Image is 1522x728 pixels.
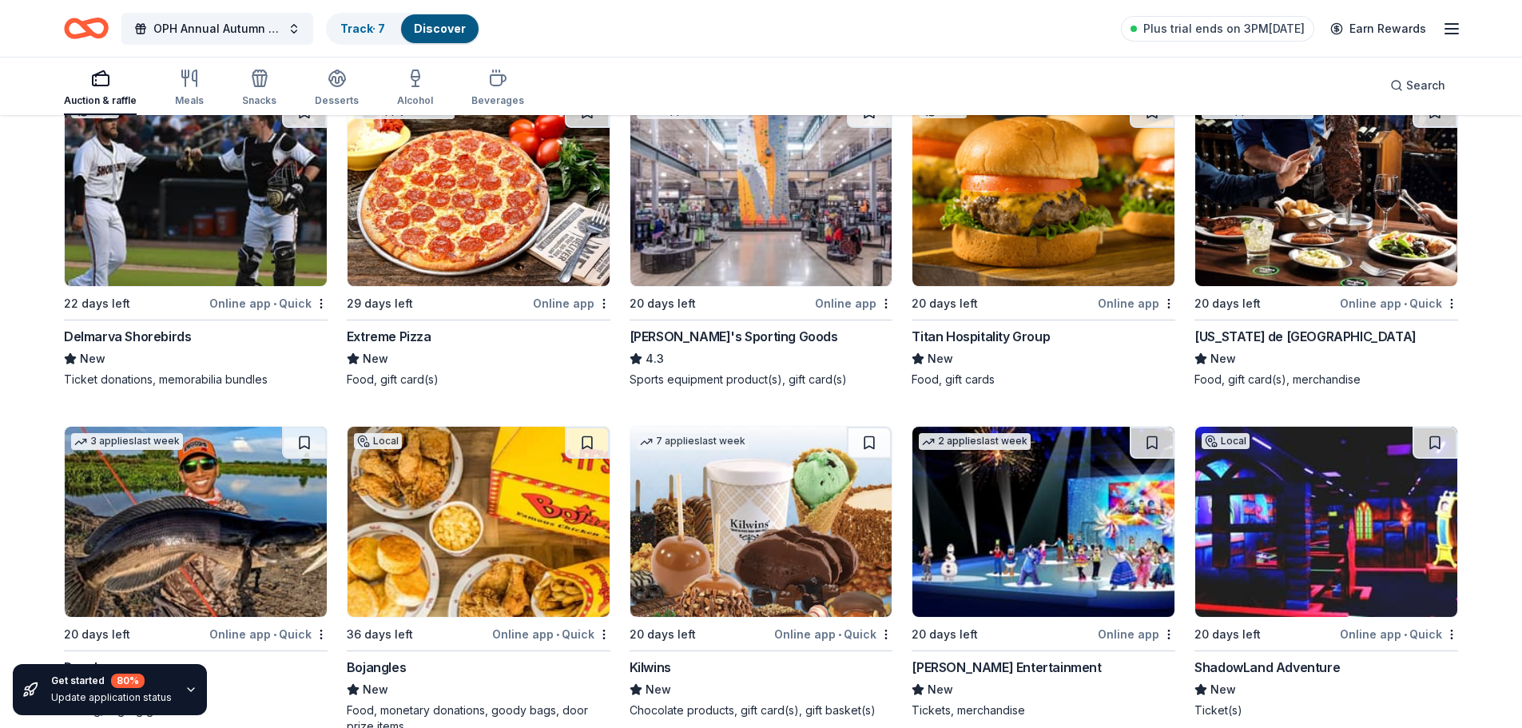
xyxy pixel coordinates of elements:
div: Titan Hospitality Group [912,327,1050,346]
button: OPH Annual Autumn Online Auction [121,13,313,45]
span: • [273,297,276,310]
div: Ticket donations, memorabilia bundles [64,372,328,388]
div: Local [354,433,402,449]
img: Image for Delmarva Shorebirds [65,96,327,286]
a: Image for Titan Hospitality GroupLocal20 days leftOnline appTitan Hospitality GroupNewFood, gift ... [912,95,1175,388]
div: Tickets, merchandise [912,702,1175,718]
div: 20 days left [630,625,696,644]
a: Image for Texas de Brazil2 applieslast week20 days leftOnline app•Quick[US_STATE] de [GEOGRAPHIC_... [1194,95,1458,388]
span: New [363,349,388,368]
div: 20 days left [630,294,696,313]
div: 20 days left [1194,625,1261,644]
img: Image for Titan Hospitality Group [912,96,1174,286]
button: Meals [175,62,204,115]
div: 20 days left [64,625,130,644]
div: [PERSON_NAME] Entertainment [912,658,1101,677]
img: Image for Kilwins [630,427,892,617]
div: Extreme Pizza [347,327,431,346]
div: [US_STATE] de [GEOGRAPHIC_DATA] [1194,327,1417,346]
div: 2 applies last week [919,433,1031,450]
img: Image for Extreme Pizza [348,96,610,286]
button: Track· 7Discover [326,13,480,45]
span: New [363,680,388,699]
button: Desserts [315,62,359,115]
div: 80 % [111,674,145,688]
div: 20 days left [912,625,978,644]
a: Discover [414,22,466,35]
div: Online app [533,293,610,313]
div: Delmarva Shorebirds [64,327,191,346]
a: Home [64,10,109,47]
div: Kilwins [630,658,671,677]
button: Auction & raffle [64,62,137,115]
span: • [838,628,841,641]
div: Update application status [51,691,172,704]
div: Get started [51,674,172,688]
img: Image for Texas de Brazil [1195,96,1457,286]
a: Image for Kilwins7 applieslast week20 days leftOnline app•QuickKilwinsNewChocolate products, gift... [630,426,893,718]
a: Earn Rewards [1321,14,1436,43]
div: Online app [1098,624,1175,644]
div: Meals [175,94,204,107]
button: Alcohol [397,62,433,115]
div: Sports equipment product(s), gift card(s) [630,372,893,388]
span: New [928,680,953,699]
div: Online app Quick [492,624,610,644]
a: Track· 7 [340,22,385,35]
a: Image for Delmarva ShorebirdsLocal22 days leftOnline app•QuickDelmarva ShorebirdsNewTicket donati... [64,95,328,388]
div: Online app [815,293,892,313]
div: Beverages [471,94,524,107]
div: 22 days left [64,294,130,313]
span: New [928,349,953,368]
div: Food, gift card(s) [347,372,610,388]
div: Auction & raffle [64,94,137,107]
div: Ticket(s) [1194,702,1458,718]
div: Online app Quick [1340,293,1458,313]
a: Image for Extreme Pizza1 applylast week29 days leftOnline appExtreme PizzaNewFood, gift card(s) [347,95,610,388]
span: 4.3 [646,349,664,368]
div: 36 days left [347,625,413,644]
img: Image for Rapala [65,427,327,617]
div: Online app Quick [209,293,328,313]
span: • [1404,297,1407,310]
img: Image for Bojangles [348,427,610,617]
a: Image for Dick's Sporting Goods2 applieslast week20 days leftOnline app[PERSON_NAME]'s Sporting G... [630,95,893,388]
span: • [556,628,559,641]
div: 3 applies last week [71,433,183,450]
button: Beverages [471,62,524,115]
a: Plus trial ends on 3PM[DATE] [1121,16,1314,42]
div: ShadowLand Adventure [1194,658,1340,677]
button: Search [1377,70,1458,101]
div: Online app Quick [209,624,328,644]
a: Image for Rapala3 applieslast week20 days leftOnline app•QuickRapalaNewFishing/angling gears [64,426,328,718]
div: Online app Quick [1340,624,1458,644]
div: Online app [1098,293,1175,313]
span: New [646,680,671,699]
img: Image for Feld Entertainment [912,427,1174,617]
span: New [1210,349,1236,368]
div: Online app Quick [774,624,892,644]
span: • [273,628,276,641]
div: 29 days left [347,294,413,313]
div: 20 days left [1194,294,1261,313]
span: New [1210,680,1236,699]
div: Food, gift cards [912,372,1175,388]
div: 7 applies last week [637,433,749,450]
div: [PERSON_NAME]'s Sporting Goods [630,327,838,346]
div: Alcohol [397,94,433,107]
div: Local [1202,433,1250,449]
button: Snacks [242,62,276,115]
div: Food, gift card(s), merchandise [1194,372,1458,388]
img: Image for Dick's Sporting Goods [630,96,892,286]
span: Search [1406,76,1445,95]
img: Image for ShadowLand Adventure [1195,427,1457,617]
a: Image for Feld Entertainment2 applieslast week20 days leftOnline app[PERSON_NAME] EntertainmentNe... [912,426,1175,718]
div: 20 days left [912,294,978,313]
a: Image for ShadowLand AdventureLocal20 days leftOnline app•QuickShadowLand AdventureNewTicket(s) [1194,426,1458,718]
div: Desserts [315,94,359,107]
div: Snacks [242,94,276,107]
div: Bojangles [347,658,406,677]
span: OPH Annual Autumn Online Auction [153,19,281,38]
div: Chocolate products, gift card(s), gift basket(s) [630,702,893,718]
span: New [80,349,105,368]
